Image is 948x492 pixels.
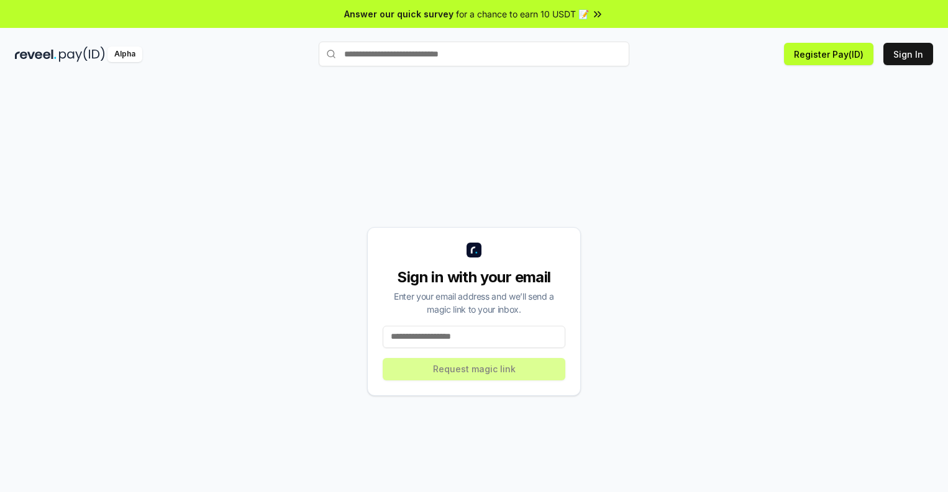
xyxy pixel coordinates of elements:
button: Sign In [883,43,933,65]
img: reveel_dark [15,47,57,62]
span: for a chance to earn 10 USDT 📝 [456,7,589,20]
button: Register Pay(ID) [784,43,873,65]
div: Alpha [107,47,142,62]
div: Sign in with your email [383,267,565,287]
div: Enter your email address and we’ll send a magic link to your inbox. [383,290,565,316]
span: Answer our quick survey [344,7,453,20]
img: logo_small [467,243,481,257]
img: pay_id [59,47,105,62]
